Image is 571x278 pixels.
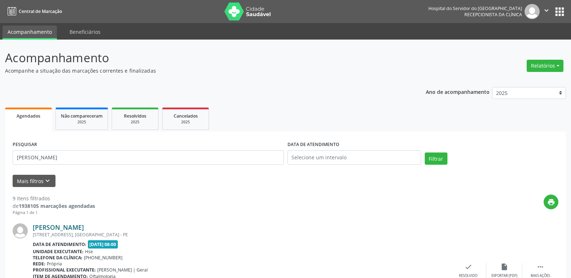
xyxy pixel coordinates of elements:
b: Telefone da clínica: [33,255,82,261]
span: [PHONE_NUMBER] [84,255,122,261]
i: print [547,198,555,206]
span: Própria [47,261,62,267]
input: Nome, código do beneficiário ou CPF [13,150,284,165]
a: Acompanhamento [3,26,57,40]
p: Acompanhamento [5,49,398,67]
span: Central de Marcação [19,8,62,14]
button: Relatórios [527,60,563,72]
strong: 1938105 marcações agendadas [19,202,95,209]
span: Recepcionista da clínica [464,12,522,18]
button:  [540,4,553,19]
button: apps [553,5,566,18]
span: Não compareceram [61,113,103,119]
div: Página 1 de 1 [13,210,95,216]
p: Ano de acompanhamento [426,87,490,96]
a: Beneficiários [64,26,106,38]
div: 2025 [117,119,153,125]
span: Cancelados [174,113,198,119]
i: keyboard_arrow_down [44,177,52,185]
b: Unidade executante: [33,249,84,255]
input: Selecione um intervalo [287,150,421,165]
div: 9 itens filtrados [13,195,95,202]
span: [PERSON_NAME] | Geral [97,267,148,273]
div: [STREET_ADDRESS], [GEOGRAPHIC_DATA] - PE [33,232,450,238]
b: Profissional executante: [33,267,96,273]
i: check [464,263,472,271]
i: insert_drive_file [500,263,508,271]
div: Hospital do Servidor do [GEOGRAPHIC_DATA] [428,5,522,12]
a: [PERSON_NAME] [33,223,84,231]
img: img [13,223,28,238]
div: de [13,202,95,210]
label: PESQUISAR [13,139,37,150]
span: [DATE] 08:00 [88,240,118,249]
span: Agendados [17,113,40,119]
button: print [544,195,558,209]
i:  [543,6,550,14]
a: Central de Marcação [5,5,62,17]
div: 2025 [61,119,103,125]
button: Filtrar [425,152,447,165]
b: Rede: [33,261,45,267]
button: Mais filtroskeyboard_arrow_down [13,175,55,187]
div: 2025 [168,119,204,125]
label: DATA DE ATENDIMENTO [287,139,339,150]
span: Resolvidos [124,113,146,119]
span: Hse [85,249,93,255]
img: img [525,4,540,19]
p: Acompanhe a situação das marcações correntes e finalizadas [5,67,398,74]
b: Data de atendimento: [33,241,86,247]
i:  [536,263,544,271]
